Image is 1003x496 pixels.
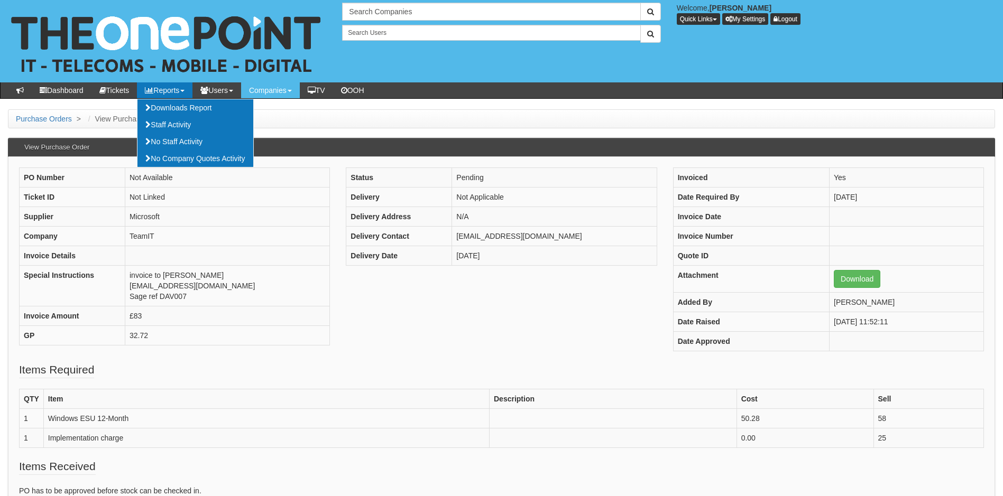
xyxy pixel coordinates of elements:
[125,326,330,345] td: 32.72
[43,409,489,428] td: Windows ESU 12-Month
[137,150,253,167] a: No Company Quotes Activity
[20,306,125,326] th: Invoice Amount
[342,3,640,21] input: Search Companies
[137,82,192,98] a: Reports
[673,266,829,293] th: Attachment
[125,227,330,246] td: TeamIT
[20,409,44,428] td: 1
[20,188,125,207] th: Ticket ID
[91,82,137,98] a: Tickets
[830,188,984,207] td: [DATE]
[333,82,372,98] a: OOH
[737,428,873,448] td: 0.00
[19,138,95,156] h3: View Purchase Order
[673,207,829,227] th: Invoice Date
[125,306,330,326] td: £83
[834,270,880,288] a: Download
[452,188,657,207] td: Not Applicable
[673,293,829,312] th: Added By
[873,428,983,448] td: 25
[830,168,984,188] td: Yes
[346,246,452,266] th: Delivery Date
[342,25,640,41] input: Search Users
[770,13,800,25] a: Logout
[19,485,984,496] p: PO has to be approved before stock can be checked in.
[873,389,983,409] th: Sell
[677,13,720,25] button: Quick Links
[19,458,96,475] legend: Items Received
[346,168,452,188] th: Status
[20,428,44,448] td: 1
[710,4,771,12] b: [PERSON_NAME]
[20,207,125,227] th: Supplier
[32,82,91,98] a: Dashboard
[673,188,829,207] th: Date Required By
[346,207,452,227] th: Delivery Address
[16,115,72,123] a: Purchase Orders
[452,246,657,266] td: [DATE]
[20,326,125,345] th: GP
[673,246,829,266] th: Quote ID
[137,133,253,150] a: No Staff Activity
[20,266,125,306] th: Special Instructions
[346,227,452,246] th: Delivery Contact
[873,409,983,428] td: 58
[43,389,489,409] th: Item
[20,389,44,409] th: QTY
[673,332,829,351] th: Date Approved
[452,207,657,227] td: N/A
[673,312,829,332] th: Date Raised
[125,168,330,188] td: Not Available
[86,114,165,124] li: View Purchase Order
[125,207,330,227] td: Microsoft
[125,266,330,306] td: invoice to [PERSON_NAME] [EMAIL_ADDRESS][DOMAIN_NAME] Sage ref DAV007
[137,116,253,133] a: Staff Activity
[20,246,125,266] th: Invoice Details
[137,99,253,116] a: Downloads Report
[737,389,873,409] th: Cost
[669,3,1003,25] div: Welcome,
[673,168,829,188] th: Invoiced
[830,293,984,312] td: [PERSON_NAME]
[300,82,333,98] a: TV
[43,428,489,448] td: Implementation charge
[20,227,125,246] th: Company
[19,362,94,378] legend: Items Required
[489,389,737,409] th: Description
[20,168,125,188] th: PO Number
[241,82,300,98] a: Companies
[737,409,873,428] td: 50.28
[673,227,829,246] th: Invoice Number
[722,13,769,25] a: My Settings
[346,188,452,207] th: Delivery
[125,188,330,207] td: Not Linked
[452,227,657,246] td: [EMAIL_ADDRESS][DOMAIN_NAME]
[74,115,84,123] span: >
[192,82,241,98] a: Users
[452,168,657,188] td: Pending
[830,312,984,332] td: [DATE] 11:52:11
